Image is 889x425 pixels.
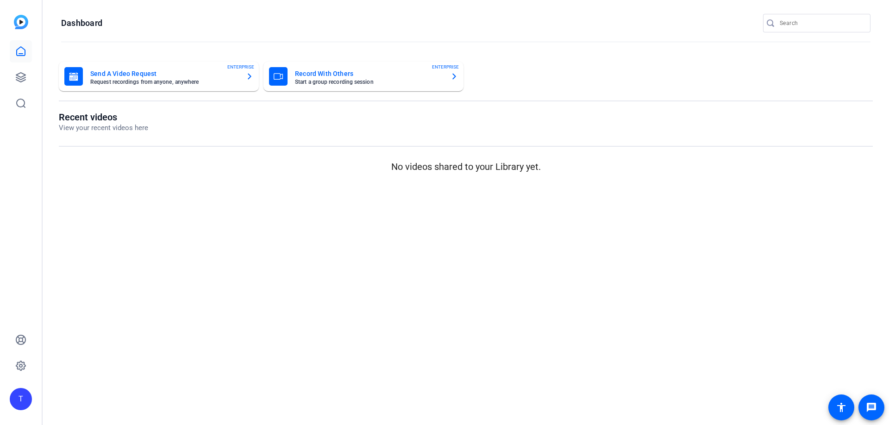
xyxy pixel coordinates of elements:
button: Record With OthersStart a group recording sessionENTERPRISE [263,62,463,91]
input: Search [780,18,863,29]
span: ENTERPRISE [432,63,459,70]
img: blue-gradient.svg [14,15,28,29]
h1: Dashboard [61,18,102,29]
span: ENTERPRISE [227,63,254,70]
mat-card-title: Send A Video Request [90,68,238,79]
mat-icon: message [866,402,877,413]
div: T [10,388,32,410]
h1: Recent videos [59,112,148,123]
mat-card-subtitle: Request recordings from anyone, anywhere [90,79,238,85]
p: No videos shared to your Library yet. [59,160,873,174]
mat-card-subtitle: Start a group recording session [295,79,443,85]
button: Send A Video RequestRequest recordings from anyone, anywhereENTERPRISE [59,62,259,91]
p: View your recent videos here [59,123,148,133]
mat-card-title: Record With Others [295,68,443,79]
mat-icon: accessibility [836,402,847,413]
